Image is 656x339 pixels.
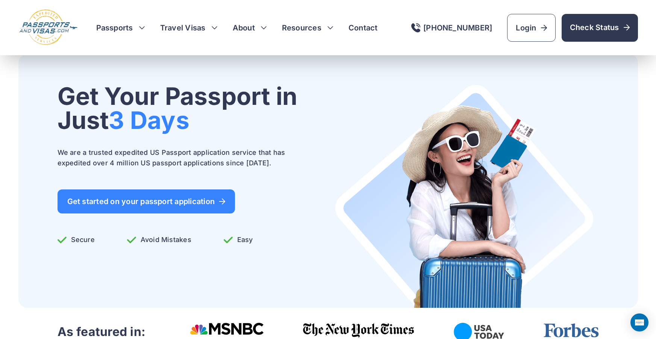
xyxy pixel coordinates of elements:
[233,23,255,33] a: About
[58,147,298,168] p: We are a trusted expedited US Passport application service that has expedited over 4 million US p...
[335,84,594,308] img: Where can I get a Passport Near Me?
[127,235,191,245] p: Avoid Mistakes
[303,323,415,338] img: The New York Times
[516,23,547,33] span: Login
[348,23,378,33] a: Contact
[630,313,648,331] div: Open Intercom Messenger
[507,14,555,42] a: Login
[411,23,492,32] a: [PHONE_NUMBER]
[562,14,638,42] a: Check Status
[58,84,298,132] h1: Get Your Passport in Just
[160,23,218,33] h3: Travel Visas
[543,323,599,338] img: Forbes
[58,235,95,245] p: Secure
[18,9,78,46] img: Logo
[570,22,630,33] span: Check Status
[58,189,235,213] a: Get started on your passport application
[109,106,189,135] span: 3 Days
[67,198,226,205] span: Get started on your passport application
[224,235,253,245] p: Easy
[96,23,145,33] h3: Passports
[190,323,264,335] img: Msnbc
[282,23,333,33] h3: Resources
